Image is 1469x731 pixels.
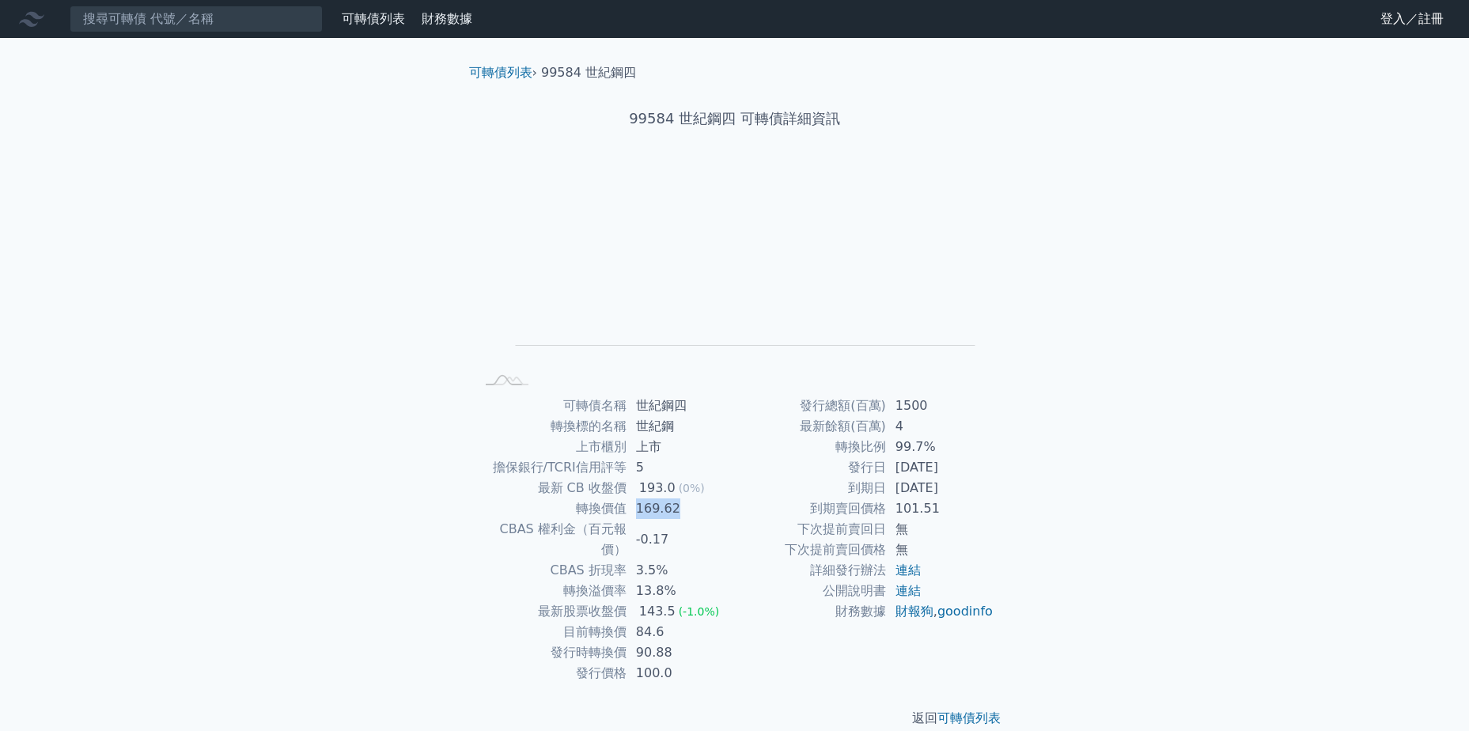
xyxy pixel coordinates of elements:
iframe: Chat Widget [1390,655,1469,731]
div: 143.5 [636,601,679,622]
a: 可轉債列表 [342,11,405,26]
td: 轉換溢價率 [475,581,627,601]
td: 轉換標的名稱 [475,416,627,437]
td: 100.0 [627,663,735,684]
td: 詳細發行辦法 [735,560,886,581]
a: 財務數據 [422,11,472,26]
td: 下次提前賣回價格 [735,540,886,560]
td: 169.62 [627,498,735,519]
td: 無 [886,519,994,540]
td: 無 [886,540,994,560]
td: 擔保銀行/TCRI信用評等 [475,457,627,478]
td: CBAS 權利金（百元報價） [475,519,627,560]
input: 搜尋可轉債 代號／名稱 [70,6,323,32]
h1: 99584 世紀鋼四 可轉債詳細資訊 [456,108,1013,130]
td: 公開說明書 [735,581,886,601]
td: 財務數據 [735,601,886,622]
td: 轉換價值 [475,498,627,519]
td: , [886,601,994,622]
td: [DATE] [886,478,994,498]
a: goodinfo [937,604,993,619]
g: Chart [501,180,975,369]
td: 84.6 [627,622,735,642]
p: 返回 [456,709,1013,728]
li: 99584 世紀鋼四 [541,63,636,82]
td: 3.5% [627,560,735,581]
td: 目前轉換價 [475,622,627,642]
td: 上市 [627,437,735,457]
td: 最新股票收盤價 [475,601,627,622]
td: 世紀鋼四 [627,396,735,416]
span: (-1.0%) [679,605,720,618]
td: 世紀鋼 [627,416,735,437]
td: 可轉債名稱 [475,396,627,416]
td: 發行時轉換價 [475,642,627,663]
div: 聊天小工具 [1390,655,1469,731]
a: 可轉債列表 [937,710,1001,725]
div: 193.0 [636,478,679,498]
a: 連結 [895,583,921,598]
td: 101.51 [886,498,994,519]
td: 下次提前賣回日 [735,519,886,540]
a: 財報狗 [895,604,933,619]
td: 上市櫃別 [475,437,627,457]
td: -0.17 [627,519,735,560]
td: 發行總額(百萬) [735,396,886,416]
li: › [469,63,537,82]
td: 發行日 [735,457,886,478]
td: 99.7% [886,437,994,457]
td: 5 [627,457,735,478]
a: 登入／註冊 [1368,6,1456,32]
a: 連結 [895,562,921,578]
td: 發行價格 [475,663,627,684]
td: [DATE] [886,457,994,478]
td: 到期日 [735,478,886,498]
a: 可轉債列表 [469,65,532,80]
td: 最新 CB 收盤價 [475,478,627,498]
td: 1500 [886,396,994,416]
td: CBAS 折現率 [475,560,627,581]
td: 到期賣回價格 [735,498,886,519]
td: 最新餘額(百萬) [735,416,886,437]
td: 13.8% [627,581,735,601]
span: (0%) [679,482,705,494]
td: 4 [886,416,994,437]
td: 轉換比例 [735,437,886,457]
td: 90.88 [627,642,735,663]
